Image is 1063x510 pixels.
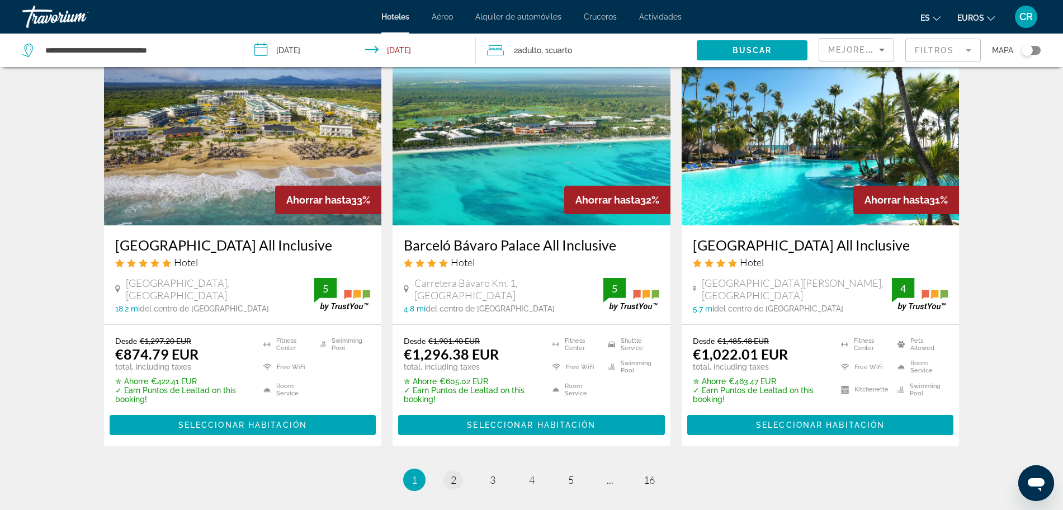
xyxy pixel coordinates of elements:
[126,277,315,301] span: [GEOGRAPHIC_DATA], [GEOGRAPHIC_DATA]
[398,417,665,429] a: Seleccionar habitación
[892,282,914,295] div: 4
[404,256,659,268] div: 4 star Hotel
[404,362,538,371] p: total, including taxes
[115,346,199,362] ins: €874.79 EUR
[1018,465,1054,501] iframe: Botón para iniciar la ventana de mensajería
[603,278,659,311] img: trustyou-badge.svg
[957,13,984,22] font: euros
[992,42,1013,58] span: Mapa
[905,38,981,63] button: Filter
[835,358,892,375] li: Free WiFi
[22,2,134,31] a: Travorium
[547,381,603,398] li: Room Service
[920,13,930,22] font: es
[314,336,371,353] li: Swimming Pool
[258,381,314,398] li: Room Service
[514,42,541,58] span: 2
[682,46,960,225] img: Hotel image
[733,46,772,55] span: Buscar
[467,421,596,429] span: Seleccionar habitación
[104,46,382,225] img: Hotel image
[115,304,140,313] span: 18.2 mi
[393,46,670,225] img: Hotel image
[756,421,885,429] span: Seleccionar habitación
[693,237,948,253] a: [GEOGRAPHIC_DATA] All Inclusive
[529,474,535,486] span: 4
[892,358,948,375] li: Room Service
[381,12,409,21] a: Hoteles
[697,40,807,60] button: Buscar
[693,304,714,313] span: 5.7 mi
[547,358,603,375] li: Free WiFi
[404,386,538,404] p: ✓ Earn Puntos de Lealtad on this booking!
[639,12,682,21] font: Actividades
[115,377,148,386] span: ✮ Ahorre
[828,43,885,56] mat-select: Sort by
[693,346,788,362] ins: €1,022.01 EUR
[717,336,769,346] del: €1,485.48 EUR
[258,358,314,375] li: Free WiFi
[693,362,827,371] p: total, including taxes
[243,34,475,67] button: Check-in date: Oct 13, 2025 Check-out date: Oct 19, 2025
[115,336,137,346] span: Desde
[314,278,370,311] img: trustyou-badge.svg
[714,304,843,313] span: del centro de [GEOGRAPHIC_DATA]
[547,336,603,353] li: Fitness Center
[490,474,495,486] span: 3
[693,336,715,346] span: Desde
[110,417,376,429] a: Seleccionar habitación
[174,256,198,268] span: Hotel
[693,377,726,386] span: ✮ Ahorre
[286,194,351,206] span: Ahorrar hasta
[428,336,480,346] del: €1,901.40 EUR
[414,277,603,301] span: Carretera Bávaro Km. 1, [GEOGRAPHIC_DATA]
[1012,5,1041,29] button: Menú de usuario
[892,278,948,311] img: trustyou-badge.svg
[404,346,499,362] ins: €1,296.38 EUR
[140,336,191,346] del: €1,297.20 EUR
[258,336,314,353] li: Fitness Center
[404,377,437,386] span: ✮ Ahorre
[110,415,376,435] button: Seleccionar habitación
[404,237,659,253] h3: Barceló Bávaro Palace All Inclusive
[644,474,655,486] span: 16
[687,417,954,429] a: Seleccionar habitación
[541,42,572,58] span: , 1
[584,12,617,21] a: Cruceros
[412,474,417,486] span: 1
[404,304,426,313] span: 4.8 mi
[607,474,613,486] span: ...
[115,362,249,371] p: total, including taxes
[687,415,954,435] button: Seleccionar habitación
[475,12,561,21] a: Alquiler de automóviles
[432,12,453,21] a: Aéreo
[115,237,371,253] a: [GEOGRAPHIC_DATA] All Inclusive
[115,386,249,404] p: ✓ Earn Puntos de Lealtad on this booking!
[140,304,269,313] span: del centro de [GEOGRAPHIC_DATA]
[426,304,555,313] span: del centro de [GEOGRAPHIC_DATA]
[564,186,670,214] div: 32%
[451,256,475,268] span: Hotel
[835,336,892,353] li: Fitness Center
[549,46,572,55] span: Cuarto
[178,421,307,429] span: Seleccionar habitación
[864,194,929,206] span: Ahorrar hasta
[920,10,941,26] button: Cambiar idioma
[693,386,827,404] p: ✓ Earn Puntos de Lealtad on this booking!
[1019,11,1033,22] font: CR
[451,474,456,486] span: 2
[693,256,948,268] div: 4 star Hotel
[957,10,995,26] button: Cambiar moneda
[603,282,626,295] div: 5
[702,277,892,301] span: [GEOGRAPHIC_DATA][PERSON_NAME], [GEOGRAPHIC_DATA]
[575,194,640,206] span: Ahorrar hasta
[404,336,426,346] span: Desde
[115,377,249,386] p: €422.41 EUR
